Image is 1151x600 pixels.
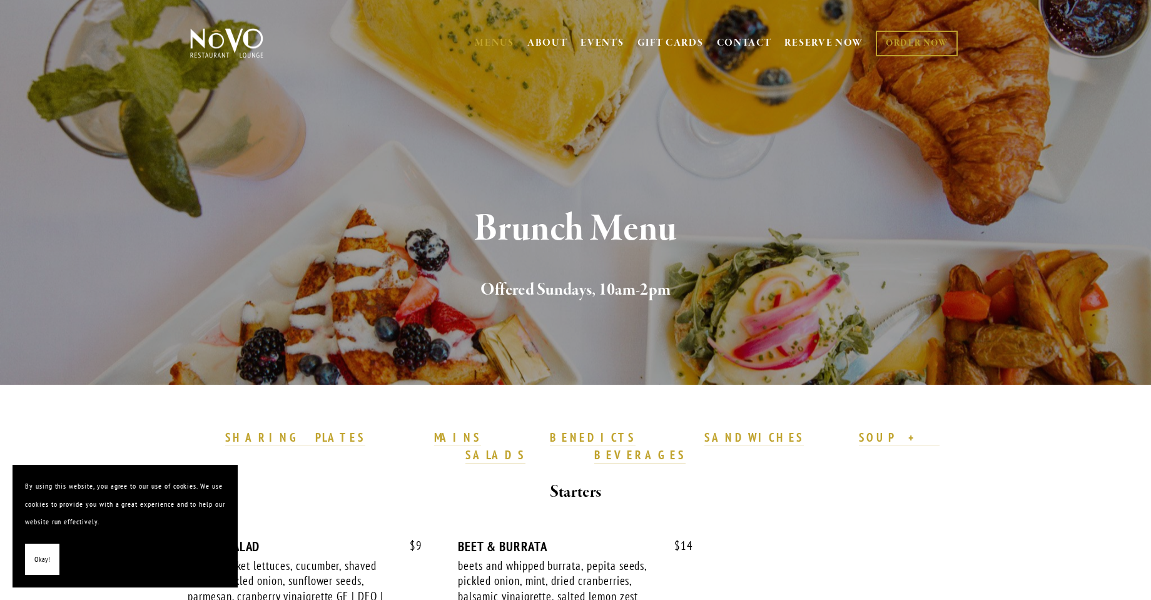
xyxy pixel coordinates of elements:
[704,430,804,446] a: SANDWICHES
[188,28,266,59] img: Novo Restaurant &amp; Lounge
[465,430,939,464] a: SOUP + SALADS
[211,277,940,303] h2: Offered Sundays, 10am-2pm
[475,37,514,49] a: MENUS
[25,477,225,531] p: By using this website, you agree to our use of cookies. We use cookies to provide you with a grea...
[550,481,601,503] strong: Starters
[225,430,365,446] a: SHARING PLATES
[225,430,365,445] strong: SHARING PLATES
[13,465,238,587] section: Cookie banner
[594,447,686,462] strong: BEVERAGES
[784,31,863,55] a: RESERVE NOW
[674,538,681,553] span: $
[188,539,422,554] div: HOUSE SALAD
[34,551,50,569] span: Okay!
[434,430,481,446] a: MAINS
[550,430,636,446] a: BENEDICTS
[434,430,481,445] strong: MAINS
[594,447,686,464] a: BEVERAGES
[211,209,940,250] h1: Brunch Menu
[527,37,568,49] a: ABOUT
[662,539,693,553] span: 14
[410,538,416,553] span: $
[397,539,422,553] span: 9
[581,37,624,49] a: EVENTS
[876,31,958,56] a: ORDER NOW
[717,31,772,55] a: CONTACT
[458,539,692,554] div: BEET & BURRATA
[704,430,804,445] strong: SANDWICHES
[550,430,636,445] strong: BENEDICTS
[25,544,59,576] button: Okay!
[637,31,704,55] a: GIFT CARDS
